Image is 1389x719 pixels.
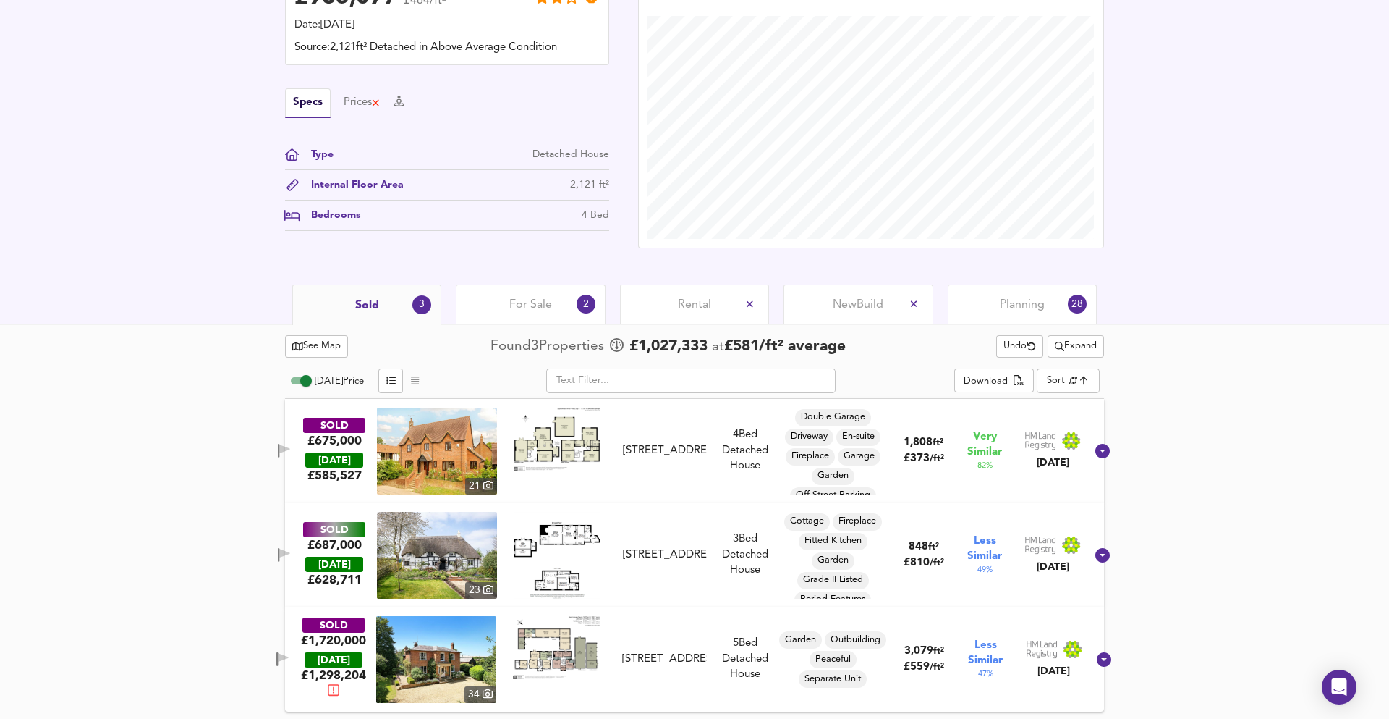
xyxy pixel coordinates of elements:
[833,515,882,528] span: Fireplace
[300,147,334,162] div: Type
[833,297,883,313] span: New Build
[629,336,708,358] span: £ 1,027,333
[307,468,362,484] span: £ 585,527
[292,338,341,355] span: See Map
[1068,295,1087,314] div: 28
[616,652,713,667] div: Bass Hill Farm House, Whaddon Road, MK17 0ER
[301,668,366,701] span: £ 1,298,204
[810,653,857,666] span: Peaceful
[1095,651,1113,668] svg: Show Details
[514,512,600,599] img: Floorplan
[1024,432,1081,450] img: Land Registry
[904,646,933,657] span: 3,079
[968,638,1003,668] span: Less Similar
[285,503,1104,607] div: SOLD£687,000 [DATE]£628,711property thumbnail 23 Floorplan[STREET_ADDRESS]3Bed Detached HouseCott...
[954,369,1033,393] div: split button
[285,399,1104,503] div: SOLD£675,000 [DATE]£585,527property thumbnail 21 Floorplan[STREET_ADDRESS]4Bed Detached HouseDoub...
[377,408,497,495] a: property thumbnail 21
[1048,335,1104,358] div: split button
[1026,664,1082,678] div: [DATE]
[307,537,362,553] div: £687,000
[412,295,431,314] div: 3
[799,534,867,547] span: Fitted Kitchen
[305,557,363,572] div: [DATE]
[1003,338,1036,355] span: Undo
[294,17,600,33] div: Date: [DATE]
[1094,547,1111,564] svg: Show Details
[623,443,707,458] div: [STREET_ADDRESS]
[307,572,362,588] span: £ 628,711
[1024,560,1081,574] div: [DATE]
[1094,442,1111,460] svg: Show Details
[785,430,833,443] span: Driveway
[713,427,778,474] div: 4 Bed Detached House
[344,95,381,111] button: Prices
[977,564,993,576] span: 49 %
[285,607,1104,712] div: SOLD£1,720,000 [DATE]£1,298,204property thumbnail 34 Floorplan[STREET_ADDRESS]5Bed Detached House...
[465,582,497,598] div: 23
[838,448,880,466] div: Garage
[302,618,365,633] div: SOLD
[797,572,869,589] div: Grade II Listed
[305,453,363,468] div: [DATE]
[713,636,778,682] div: 5 Bed Detached House
[790,487,876,505] div: Off Street Parking
[713,531,778,578] div: 3 Bed Detached House
[779,631,822,649] div: Garden
[825,634,886,647] span: Outbuilding
[513,616,600,680] img: Floorplan
[784,513,830,531] div: Cottage
[490,337,608,356] div: Found 3 Propert ies
[967,534,1002,564] span: Less Similar
[285,88,331,118] button: Specs
[790,489,876,502] span: Off Street Parking
[509,297,552,313] span: For Sale
[964,374,1008,390] div: Download
[833,513,882,531] div: Fireplace
[930,454,944,463] span: / ft²
[1024,455,1081,470] div: [DATE]
[1055,338,1097,355] span: Expand
[904,662,944,673] span: £ 559
[930,663,944,672] span: / ft²
[315,377,364,386] span: [DATE] Price
[928,542,939,552] span: ft²
[294,40,600,56] div: Source: 2,121ft² Detached in Above Average Condition
[812,554,854,567] span: Garden
[812,468,854,485] div: Garden
[904,437,933,448] span: 1,808
[1048,335,1104,358] button: Expand
[825,631,886,649] div: Outbuilding
[712,340,724,354] span: at
[582,208,609,223] div: 4 Bed
[978,668,993,680] span: 47 %
[570,177,609,193] div: 2,121 ft²
[617,443,713,458] div: 1 Old English Close, MK17 0GN
[794,592,871,609] div: Period Features
[1026,640,1082,659] img: Land Registry
[724,339,846,354] span: £ 581 / ft² average
[799,673,867,686] span: Separate Unit
[377,408,497,495] img: property thumbnail
[836,430,880,443] span: En-suite
[786,450,835,463] span: Fireplace
[377,512,497,599] img: property thumbnail
[622,652,707,667] div: [STREET_ADDRESS]
[678,297,711,313] span: Rental
[1037,369,1100,393] div: Sort
[836,429,880,446] div: En-suite
[799,533,867,550] div: Fitted Kitchen
[300,208,360,223] div: Bedrooms
[514,408,600,471] img: Floorplan
[300,177,404,193] div: Internal Floor Area
[810,651,857,668] div: Peaceful
[577,295,595,314] div: 2
[779,634,822,647] span: Garden
[967,429,1002,460] span: Very Similar
[786,448,835,466] div: Fireplace
[996,335,1043,358] button: Undo
[546,369,836,393] input: Text Filter...
[303,418,365,433] div: SOLD
[532,147,609,162] div: Detached House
